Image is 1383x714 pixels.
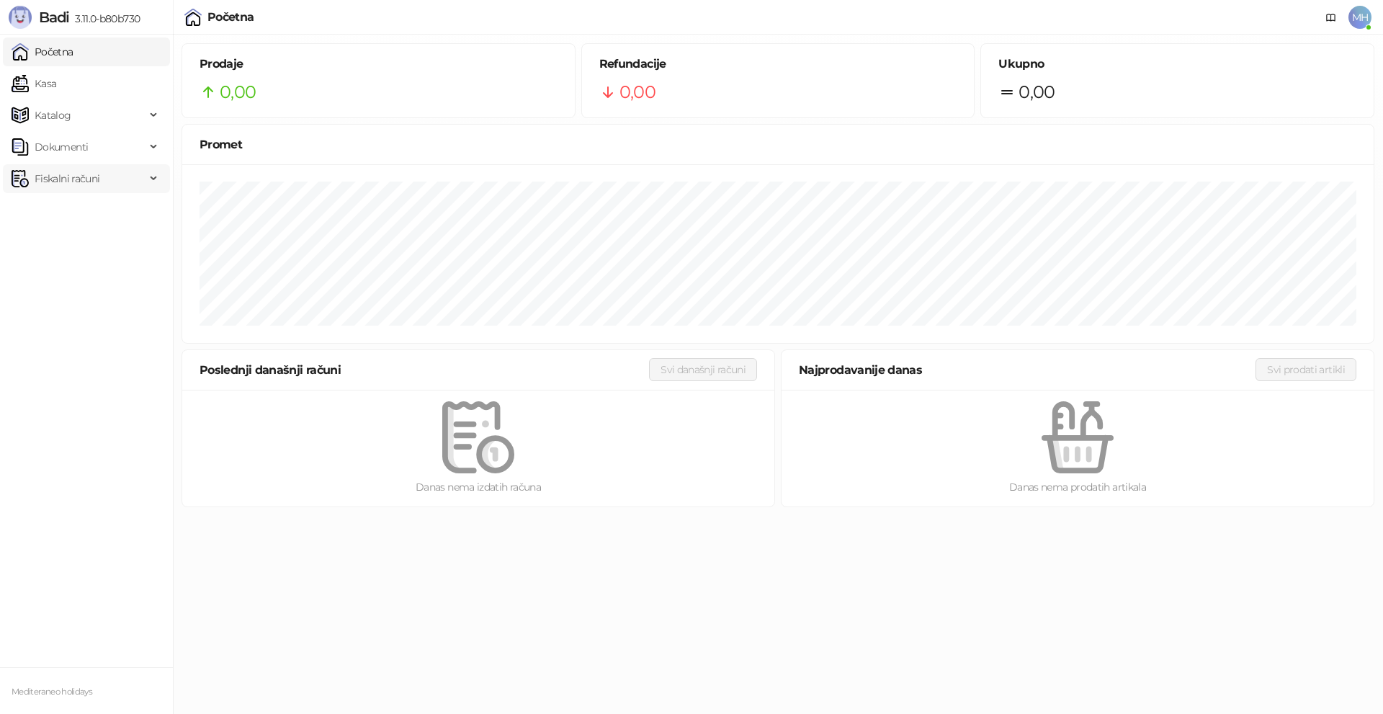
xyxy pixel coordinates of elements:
div: Danas nema prodatih artikala [805,479,1351,495]
div: Poslednji današnji računi [200,361,649,379]
a: Dokumentacija [1320,6,1343,29]
span: MH [1348,6,1371,29]
span: Dokumenti [35,133,88,161]
span: Fiskalni računi [35,164,99,193]
span: Badi [39,9,69,26]
a: Kasa [12,69,56,98]
div: Promet [200,135,1356,153]
small: Mediteraneo holidays [12,687,92,697]
span: 3.11.0-b80b730 [69,12,140,25]
div: Početna [207,12,254,23]
span: Katalog [35,101,71,130]
span: 0,00 [619,79,655,106]
h5: Prodaje [200,55,558,73]
img: Logo [9,6,32,29]
span: 0,00 [1019,79,1055,106]
span: 0,00 [220,79,256,106]
button: Svi prodati artikli [1256,358,1356,381]
div: Najprodavanije danas [799,361,1256,379]
button: Svi današnji računi [649,358,757,381]
div: Danas nema izdatih računa [205,479,751,495]
h5: Ukupno [998,55,1356,73]
a: Početna [12,37,73,66]
h5: Refundacije [599,55,957,73]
